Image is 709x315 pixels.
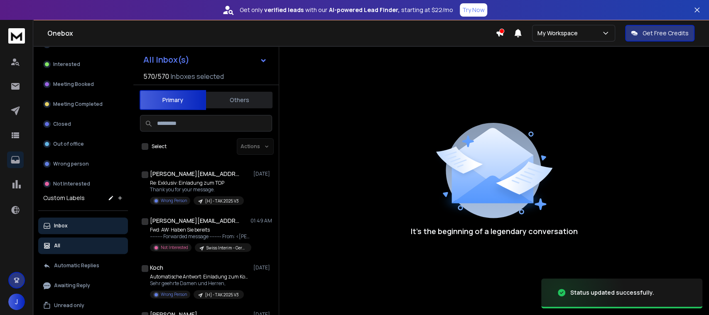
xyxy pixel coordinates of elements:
[54,262,99,269] p: Automatic Replies
[38,156,128,172] button: Wrong person
[537,29,581,37] p: My Workspace
[150,273,250,280] p: Automatische Antwort: Einladung zum Kongress
[264,6,304,14] strong: verified leads
[38,257,128,274] button: Automatic Replies
[38,237,128,254] button: All
[38,76,128,93] button: Meeting Booked
[205,292,239,298] p: [H] - TAK 2025 V3
[38,176,128,192] button: Not Interested
[253,171,272,177] p: [DATE]
[38,277,128,294] button: Awaiting Reply
[54,222,68,229] p: Inbox
[8,28,25,44] img: logo
[625,25,694,42] button: Get Free Credits
[53,121,71,127] p: Closed
[38,56,128,73] button: Interested
[8,293,25,310] button: J
[460,3,487,17] button: Try Now
[47,28,496,38] h1: Onebox
[143,71,169,81] span: 570 / 570
[152,143,167,150] label: Select
[54,242,60,249] p: All
[137,51,274,68] button: All Inbox(s)
[150,170,241,178] h1: [PERSON_NAME][EMAIL_ADDRESS][DOMAIN_NAME]
[205,198,239,204] p: [H] - TAK 2025 V3
[150,186,244,193] p: Thank you for your message.
[150,217,241,225] h1: [PERSON_NAME][EMAIL_ADDRESS][DOMAIN_NAME]
[54,302,84,309] p: Unread only
[43,194,85,202] h3: Custom Labels
[240,6,453,14] p: Get only with our starting at $22/mo
[150,233,250,240] p: ---------- Forwarded message --------- From: <[PERSON_NAME][EMAIL_ADDRESS][DOMAIN_NAME]
[53,141,84,147] p: Out of office
[206,91,272,109] button: Others
[462,6,485,14] p: Try Now
[411,225,578,237] p: It’s the beginning of a legendary conversation
[38,116,128,132] button: Closed
[53,181,90,187] p: Not Interested
[161,291,187,298] p: Wrong Person
[253,264,272,271] p: [DATE]
[140,90,206,110] button: Primary
[38,136,128,152] button: Out of office
[38,96,128,112] button: Meeting Completed
[643,29,689,37] p: Get Free Credits
[570,288,654,297] div: Status updated successfully.
[150,180,244,186] p: Re: Exklusiv: Einladung zum TOP
[53,161,89,167] p: Wrong person
[171,71,224,81] h3: Inboxes selected
[250,217,272,224] p: 01:49 AM
[38,297,128,314] button: Unread only
[53,101,103,107] p: Meeting Completed
[150,227,250,233] p: Fwd: AW: Haben Sie bereits
[150,280,250,287] p: Sehr geehrte Damen und Herren,
[53,81,94,88] p: Meeting Booked
[143,56,189,64] h1: All Inbox(s)
[161,198,187,204] p: Wrong Person
[53,61,80,68] p: Interested
[161,244,188,251] p: Not Interested
[38,217,128,234] button: Inbox
[329,6,400,14] strong: AI-powered Lead Finder,
[150,264,163,272] h1: Koch
[206,245,246,251] p: Swiss Interim - German
[54,282,90,289] p: Awaiting Reply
